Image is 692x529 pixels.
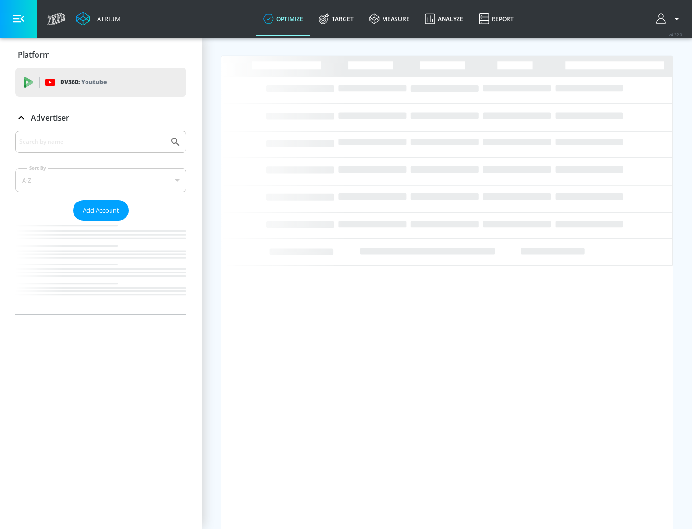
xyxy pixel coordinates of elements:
nav: list of Advertiser [15,221,186,314]
a: Atrium [76,12,121,26]
input: Search by name [19,136,165,148]
p: DV360: [60,77,107,88]
p: Advertiser [31,113,69,123]
span: v 4.32.0 [669,32,682,37]
p: Youtube [81,77,107,87]
div: A-Z [15,168,186,192]
a: Report [471,1,521,36]
a: measure [361,1,417,36]
label: Sort By [27,165,48,171]
div: Platform [15,41,186,68]
div: Advertiser [15,104,186,131]
a: Target [311,1,361,36]
span: Add Account [83,205,119,216]
div: Advertiser [15,131,186,314]
div: Atrium [93,14,121,23]
button: Add Account [73,200,129,221]
p: Platform [18,50,50,60]
a: optimize [256,1,311,36]
a: Analyze [417,1,471,36]
div: DV360: Youtube [15,68,186,97]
